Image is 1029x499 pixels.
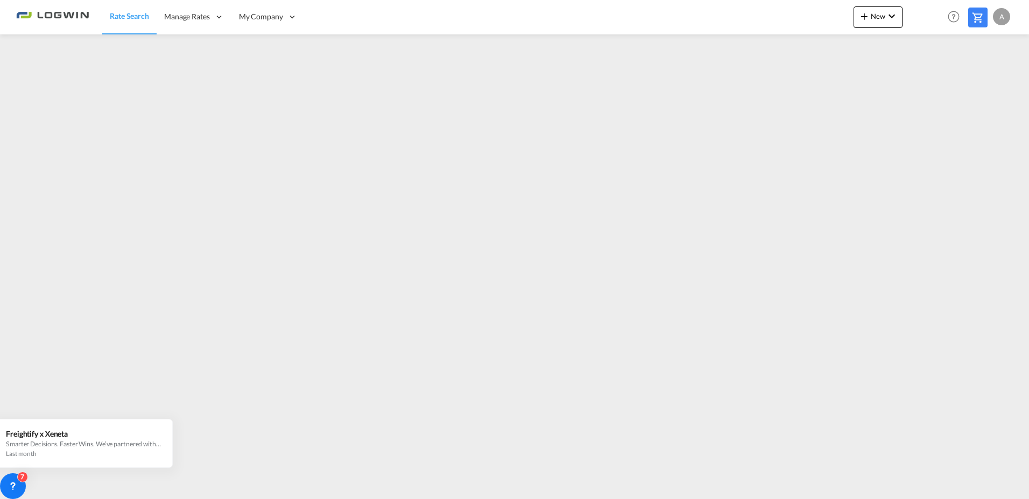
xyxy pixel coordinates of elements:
[858,12,898,20] span: New
[945,8,968,27] div: Help
[885,10,898,23] md-icon: icon-chevron-down
[239,11,283,22] span: My Company
[858,10,871,23] md-icon: icon-plus 400-fg
[854,6,903,28] button: icon-plus 400-fgNewicon-chevron-down
[993,8,1010,25] div: A
[164,11,210,22] span: Manage Rates
[945,8,963,26] span: Help
[16,5,89,29] img: 2761ae10d95411efa20a1f5e0282d2d7.png
[110,11,149,20] span: Rate Search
